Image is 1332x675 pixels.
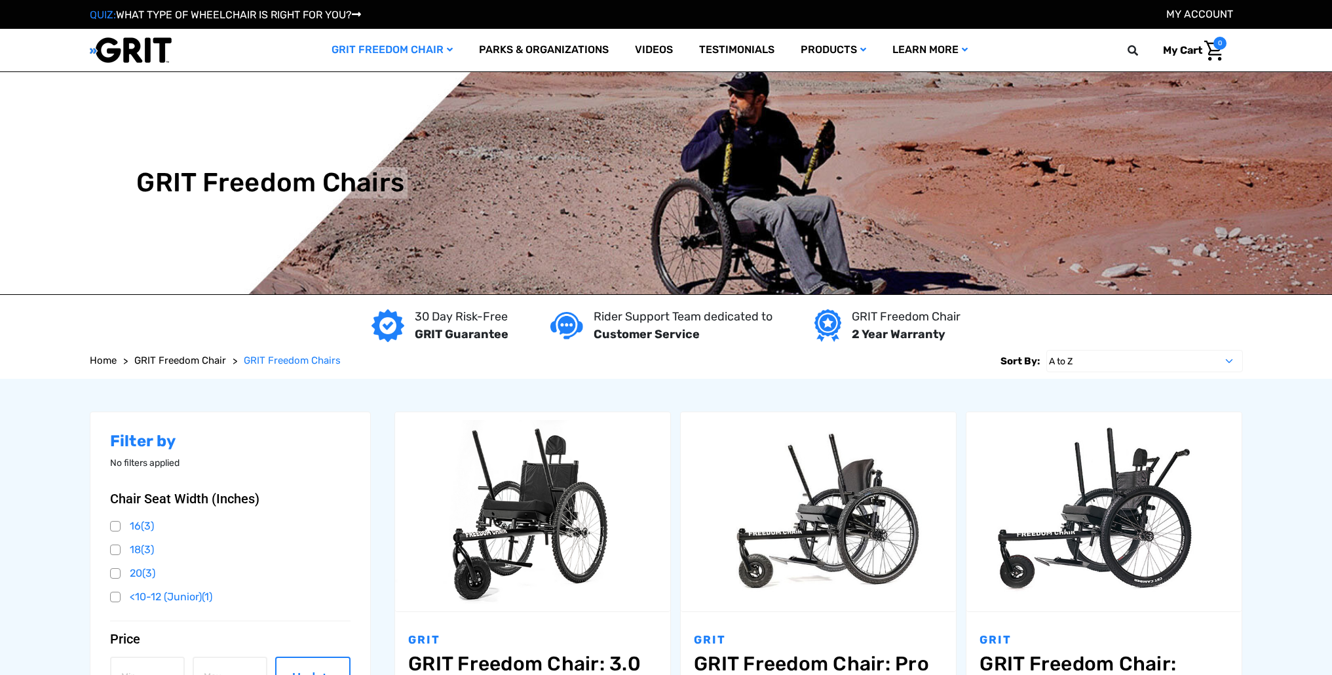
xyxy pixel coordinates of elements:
a: QUIZ:WHAT TYPE OF WHEELCHAIR IS RIGHT FOR YOU? [90,9,361,21]
p: Rider Support Team dedicated to [594,308,772,326]
a: Account [1166,8,1233,20]
strong: GRIT Guarantee [415,327,508,341]
a: GRIT Freedom Chair: Spartan,$3,995.00 [966,412,1242,612]
p: GRIT [408,632,657,649]
span: 0 [1213,37,1227,50]
span: GRIT Freedom Chairs [244,355,341,366]
span: (3) [142,567,155,579]
h2: Filter by [110,432,351,451]
img: GRIT All-Terrain Wheelchair and Mobility Equipment [90,37,172,64]
button: Toggle Price filter section [110,631,351,647]
p: No filters applied [110,456,351,470]
a: 16(3) [110,516,351,536]
h1: GRIT Freedom Chairs [136,167,404,199]
a: <10-12 (Junior)(1) [110,587,351,607]
p: GRIT [980,632,1228,649]
span: Chair Seat Width (Inches) [110,491,259,507]
span: Price [110,631,140,647]
a: 20(3) [110,564,351,583]
a: Videos [622,29,686,71]
img: Cart [1204,41,1223,61]
span: Home [90,355,117,366]
a: Products [788,29,879,71]
a: GRIT Freedom Chair: Pro,$5,495.00 [681,412,956,612]
span: My Cart [1163,44,1202,56]
a: GRIT Freedom Chair: 3.0,$2,995.00 [395,412,670,612]
a: GRIT Freedom Chair [134,353,226,368]
span: QUIZ: [90,9,116,21]
a: Cart with 0 items [1153,37,1227,64]
span: (1) [202,590,212,603]
img: Customer service [550,312,583,339]
a: GRIT Freedom Chair [318,29,466,71]
p: GRIT Freedom Chair [852,308,961,326]
img: Year warranty [814,309,841,342]
p: 30 Day Risk-Free [415,308,508,326]
p: GRIT [694,632,943,649]
img: GRIT Guarantee [371,309,404,342]
strong: Customer Service [594,327,700,341]
a: Testimonials [686,29,788,71]
img: GRIT Freedom Chair Pro: the Pro model shown including contoured Invacare Matrx seatback, Spinergy... [681,420,956,604]
label: Sort By: [1000,350,1040,372]
input: Search [1133,37,1153,64]
button: Toggle Chair Seat Width (Inches) filter section [110,491,351,507]
img: GRIT Freedom Chair: Spartan [966,420,1242,604]
a: GRIT Freedom Chairs [244,353,341,368]
span: (3) [141,543,154,556]
a: Learn More [879,29,981,71]
a: Parks & Organizations [466,29,622,71]
strong: 2 Year Warranty [852,327,945,341]
a: Home [90,353,117,368]
span: GRIT Freedom Chair [134,355,226,366]
a: 18(3) [110,540,351,560]
img: GRIT Freedom Chair: 3.0 [395,420,670,604]
span: (3) [141,520,154,532]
